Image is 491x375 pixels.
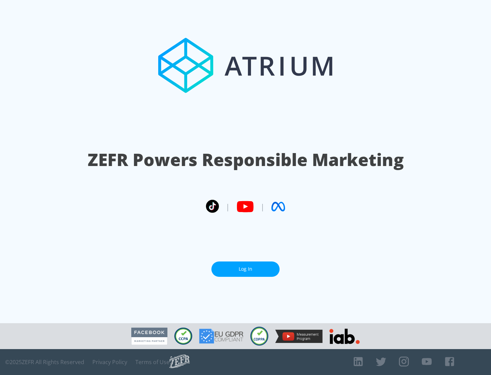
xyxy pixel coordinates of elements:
img: CCPA Compliant [174,328,192,345]
a: Terms of Use [135,359,169,365]
img: IAB [329,329,360,344]
span: | [261,201,265,212]
span: © 2025 ZEFR All Rights Reserved [5,359,84,365]
a: Privacy Policy [92,359,127,365]
span: | [226,201,230,212]
h1: ZEFR Powers Responsible Marketing [88,148,404,171]
img: YouTube Measurement Program [275,330,323,343]
img: COPPA Compliant [250,327,268,346]
a: Log In [211,261,280,277]
img: Facebook Marketing Partner [131,328,167,345]
img: GDPR Compliant [199,329,243,344]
